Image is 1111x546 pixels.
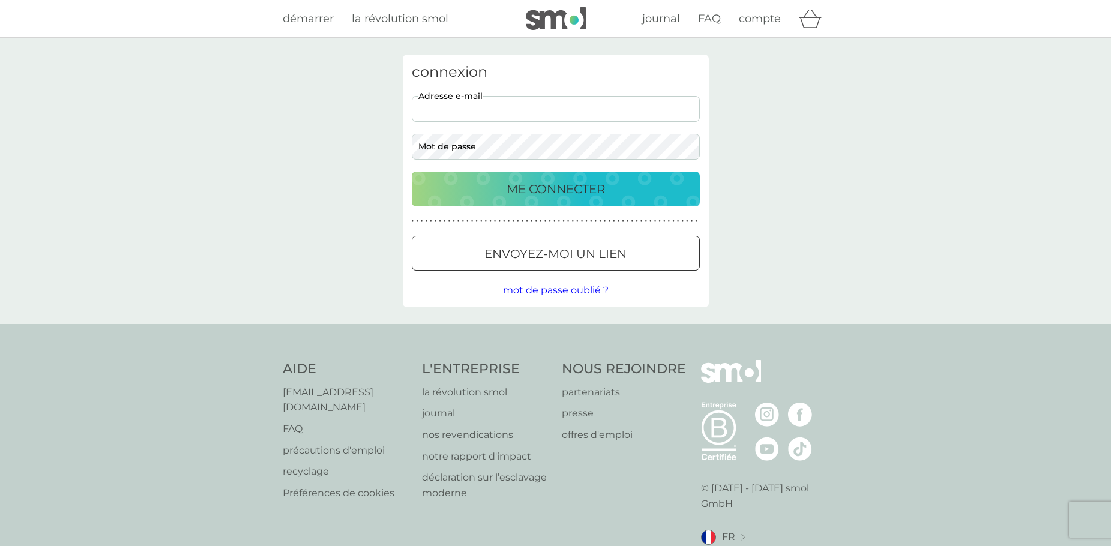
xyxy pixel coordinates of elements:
[484,244,627,263] p: envoyez-moi un lien
[571,218,574,224] p: ●
[412,218,414,224] p: ●
[631,218,634,224] p: ●
[508,218,510,224] p: ●
[352,12,448,25] span: la révolution smol
[475,218,478,224] p: ●
[622,218,624,224] p: ●
[686,218,688,224] p: ●
[672,218,675,224] p: ●
[562,360,686,379] h4: NOUS REJOINDRE
[549,218,551,224] p: ●
[283,485,411,501] a: Préférences de cookies
[581,218,583,224] p: ●
[553,218,556,224] p: ●
[480,218,483,224] p: ●
[741,534,745,541] img: changer de pays
[562,406,686,421] a: presse
[654,218,657,224] p: ●
[698,12,721,25] span: FAQ
[677,218,679,224] p: ●
[283,12,334,25] span: démarrer
[636,218,638,224] p: ●
[453,218,455,224] p: ●
[457,218,460,224] p: ●
[640,218,643,224] p: ●
[507,179,605,199] p: ME CONNECTER
[430,218,432,224] p: ●
[283,385,411,415] p: [EMAIL_ADDRESS][DOMAIN_NAME]
[422,470,550,500] a: déclaration sur l’esclavage moderne
[788,437,812,461] img: visitez la page TikTok de smol
[701,360,761,401] img: smol
[462,218,464,224] p: ●
[562,427,686,443] a: offres d'emploi
[691,218,693,224] p: ●
[642,10,680,28] a: journal
[668,218,670,224] p: ●
[421,218,423,224] p: ●
[517,218,519,224] p: ●
[698,10,721,28] a: FAQ
[283,443,411,458] p: précautions d'emploi
[512,218,514,224] p: ●
[788,403,812,427] img: visitez la page Facebook de smol
[567,218,570,224] p: ●
[503,283,609,298] button: mot de passe oublié ?
[526,7,586,30] img: smol
[283,464,411,479] a: recyclage
[471,218,474,224] p: ●
[412,64,700,81] h3: connexion
[599,218,601,224] p: ●
[722,529,735,545] span: FR
[489,218,492,224] p: ●
[283,360,411,379] h4: AIDE
[422,385,550,400] p: la révolution smol
[422,406,550,421] a: journal
[739,10,781,28] a: compte
[531,218,533,224] p: ●
[590,218,592,224] p: ●
[663,218,666,224] p: ●
[585,218,588,224] p: ●
[695,218,697,224] p: ●
[562,218,565,224] p: ●
[435,218,437,224] p: ●
[352,10,448,28] a: la révolution smol
[658,218,661,224] p: ●
[681,218,684,224] p: ●
[558,218,561,224] p: ●
[595,218,597,224] p: ●
[642,12,680,25] span: journal
[422,449,550,464] a: notre rapport d'impact
[755,403,779,427] img: visitez la page Instagram de smol
[755,437,779,461] img: visitez la page Youtube de smol
[422,427,550,443] a: nos revendications
[526,218,528,224] p: ●
[799,7,829,31] div: panier
[649,218,652,224] p: ●
[613,218,615,224] p: ●
[627,218,629,224] p: ●
[503,284,609,296] span: mot de passe oublié ?
[485,218,487,224] p: ●
[448,218,451,224] p: ●
[576,218,579,224] p: ●
[645,218,647,224] p: ●
[540,218,542,224] p: ●
[283,10,334,28] a: démarrer
[701,481,829,511] p: © [DATE] - [DATE] smol GmbH
[503,218,505,224] p: ●
[494,218,496,224] p: ●
[283,421,411,437] a: FAQ
[701,530,716,545] img: FR drapeau
[444,218,446,224] p: ●
[739,12,781,25] span: compte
